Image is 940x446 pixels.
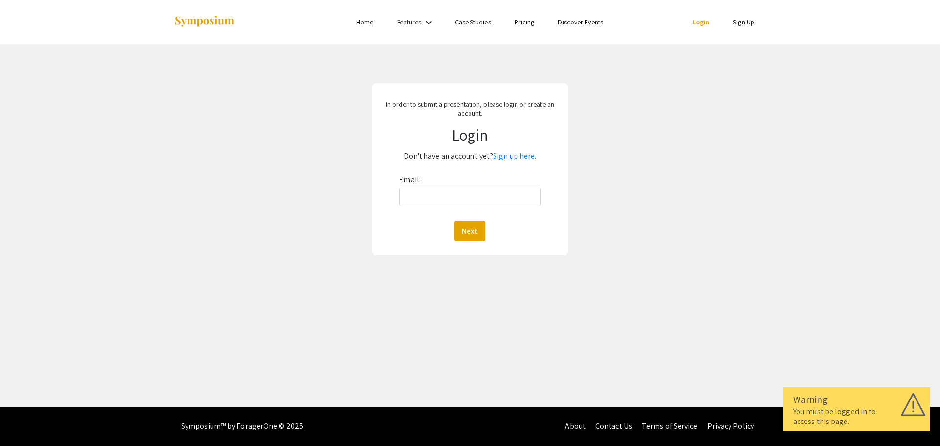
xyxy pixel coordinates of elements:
[455,18,491,26] a: Case Studies
[565,421,586,431] a: About
[642,421,698,431] a: Terms of Service
[381,100,559,117] p: In order to submit a presentation, please login or create an account.
[793,407,920,426] div: You must be logged in to access this page.
[493,151,536,161] a: Sign up here.
[707,421,754,431] a: Privacy Policy
[174,15,235,28] img: Symposium by ForagerOne
[181,407,303,446] div: Symposium™ by ForagerOne © 2025
[692,18,710,26] a: Login
[454,221,485,241] button: Next
[793,392,920,407] div: Warning
[399,172,421,188] label: Email:
[595,421,632,431] a: Contact Us
[381,148,559,164] p: Don't have an account yet?
[558,18,603,26] a: Discover Events
[381,125,559,144] h1: Login
[397,18,422,26] a: Features
[733,18,754,26] a: Sign Up
[423,17,435,28] mat-icon: Expand Features list
[356,18,373,26] a: Home
[515,18,535,26] a: Pricing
